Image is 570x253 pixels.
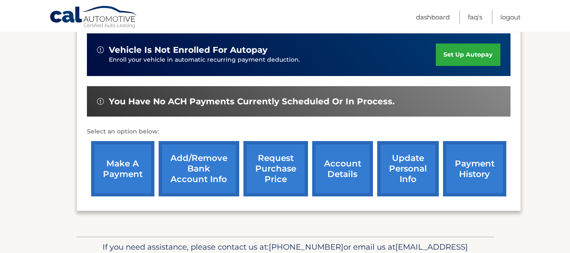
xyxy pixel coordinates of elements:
[468,10,482,24] a: FAQ's
[87,127,511,137] p: Select an option below:
[269,242,343,252] span: [PHONE_NUMBER]
[312,141,373,196] a: account details
[377,141,439,196] a: update personal info
[109,45,267,55] span: vehicle is not enrolled for autopay
[109,55,436,65] p: Enroll your vehicle in automatic recurring payment deduction.
[91,141,154,196] a: make a payment
[243,141,308,196] a: request purchase price
[159,141,239,196] a: Add/Remove bank account info
[416,10,450,24] a: Dashboard
[49,5,138,30] a: Cal Automotive
[97,98,104,105] img: alert-white.svg
[500,10,521,24] a: Logout
[109,96,394,107] span: You have no ACH payments currently scheduled or in process.
[436,44,500,66] a: set up autopay
[443,141,506,196] a: payment history
[97,46,104,53] img: alert-white.svg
